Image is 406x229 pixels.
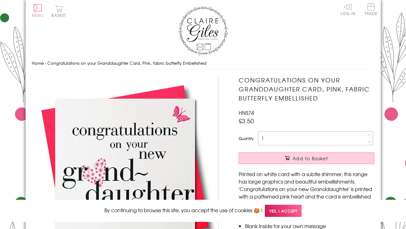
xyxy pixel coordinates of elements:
[265,205,302,217] span: Yes, I accept
[50,5,68,17] button: Basket
[32,57,375,70] nav: breadcrumbs
[293,155,328,161] span: Add to Basket
[239,109,254,116] span: HNS74
[239,136,254,141] label: Quantity
[47,60,206,66] span: Congratulations on your Granddaughter Card, Pink, fabric butterfly Embellished
[239,116,254,125] span: £3.50
[239,170,374,208] p: Printed on white card with a subtle shimmer, this range has large graphics and beautiful embellis...
[341,3,356,15] a: Log In
[32,4,44,17] button: Menu
[45,60,46,66] span: ›
[32,60,44,66] a: Home
[239,76,374,102] h1: Congratulations on your Granddaughter Card, Pink, fabric butterfly Embellished
[365,3,378,15] span: Trade
[32,12,44,18] span: Menu
[178,6,228,55] img: Claire Giles Greetings Cards
[239,152,374,164] button: Add to Basket
[365,3,378,16] a: Trade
